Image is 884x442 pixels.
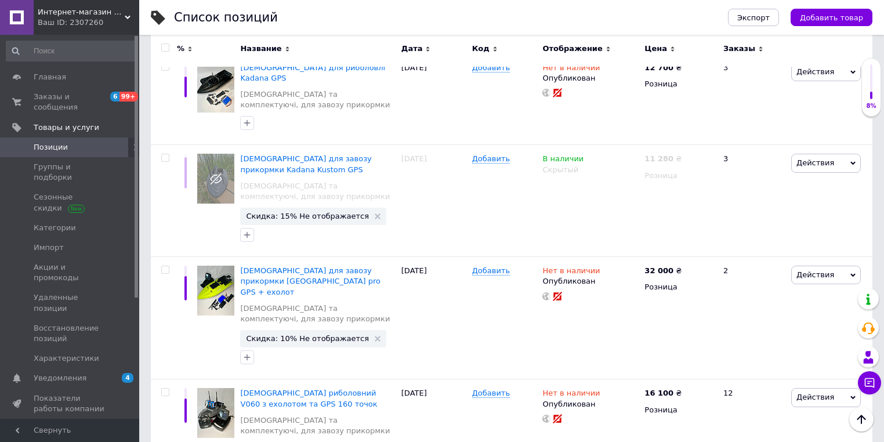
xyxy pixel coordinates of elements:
[542,266,600,278] span: Нет в наличии
[472,63,510,73] span: Добавить
[728,9,779,26] button: Экспорт
[542,154,584,166] span: В наличии
[644,266,682,276] div: ₴
[644,154,673,163] b: 11 280
[796,67,834,76] span: Действия
[240,415,395,436] a: [DEMOGRAPHIC_DATA] та комплектуючі, для завозу прикормки
[246,212,369,220] span: Скидка: 15% Не отображается
[542,73,639,84] div: Опубликован
[34,122,99,133] span: Товары и услуги
[34,393,107,414] span: Показатели работы компании
[472,266,510,276] span: Добавить
[849,407,874,432] button: Наверх
[246,335,369,342] span: Скидка: 10% Не отображается
[542,399,639,410] div: Опубликован
[644,44,667,54] span: Цена
[34,192,107,213] span: Сезонные скидки
[644,63,673,72] b: 12 700
[796,158,834,167] span: Действия
[472,154,510,164] span: Добавить
[240,154,371,173] a: [DEMOGRAPHIC_DATA] для завозу прикормки Kadana Kustom GPS
[472,389,510,398] span: Добавить
[791,9,872,26] button: Добавить товар
[644,389,673,397] b: 16 100
[6,41,137,61] input: Поиск
[716,145,788,257] div: 3
[197,266,234,316] img: Кораблик для завозу прикормки Kadana pro GPS + ехолот
[119,92,139,102] span: 99+
[240,266,381,296] a: [DEMOGRAPHIC_DATA] для завозу прикормки [GEOGRAPHIC_DATA] pro GPS + ехолот
[398,257,469,379] div: [DATE]
[644,63,682,73] div: ₴
[240,303,395,324] a: [DEMOGRAPHIC_DATA] та комплектуючі, для завозу прикормки
[858,371,881,394] button: Чат с покупателем
[398,53,469,145] div: [DATE]
[38,7,125,17] span: Интернет-магазин Prom-sklad
[542,44,602,54] span: Отображение
[737,13,770,22] span: Экспорт
[240,389,377,408] a: [DEMOGRAPHIC_DATA] риболовний V060 з ехолотом та GPS 160 точок
[401,44,423,54] span: Дата
[240,181,395,202] a: [DEMOGRAPHIC_DATA] та комплектуючі, для завозу прикормки
[644,388,682,398] div: ₴
[34,242,64,253] span: Импорт
[34,223,76,233] span: Категории
[240,63,385,82] a: [DEMOGRAPHIC_DATA] для риболовлі Kadana GPS
[240,44,281,54] span: Название
[177,44,184,54] span: %
[644,266,673,275] b: 32 000
[644,282,713,292] div: Розница
[197,154,234,204] img: Кораблик для завозу прикормки Kadana Kustom GPS
[34,262,107,283] span: Акции и промокоды
[110,92,119,102] span: 6
[723,44,755,54] span: Заказы
[34,353,99,364] span: Характеристики
[34,142,68,153] span: Позиции
[542,63,600,75] span: Нет в наличии
[862,102,881,110] div: 8%
[34,72,66,82] span: Главная
[644,405,713,415] div: Розница
[644,79,713,89] div: Розница
[542,165,639,175] div: Скрытый
[174,12,278,24] div: Список позиций
[122,373,133,383] span: 4
[197,388,234,438] img: Кораблик риболовний V060 з ехолотом та GPS 160 точок
[644,171,713,181] div: Розница
[796,393,834,401] span: Действия
[34,373,86,383] span: Уведомления
[542,276,639,287] div: Опубликован
[472,44,490,54] span: Код
[644,154,682,164] div: ₴
[34,323,107,344] span: Восстановление позиций
[800,13,863,22] span: Добавить товар
[34,162,107,183] span: Группы и подборки
[240,89,395,110] a: [DEMOGRAPHIC_DATA] та комплектуючі, для завозу прикормки
[542,389,600,401] span: Нет в наличии
[38,17,139,28] div: Ваш ID: 2307260
[796,270,834,279] span: Действия
[716,53,788,145] div: 3
[716,257,788,379] div: 2
[34,92,107,113] span: Заказы и сообщения
[34,292,107,313] span: Удаленные позиции
[197,63,234,113] img: Кораблик для риболовлі Kadana GPS
[398,145,469,257] div: [DATE]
